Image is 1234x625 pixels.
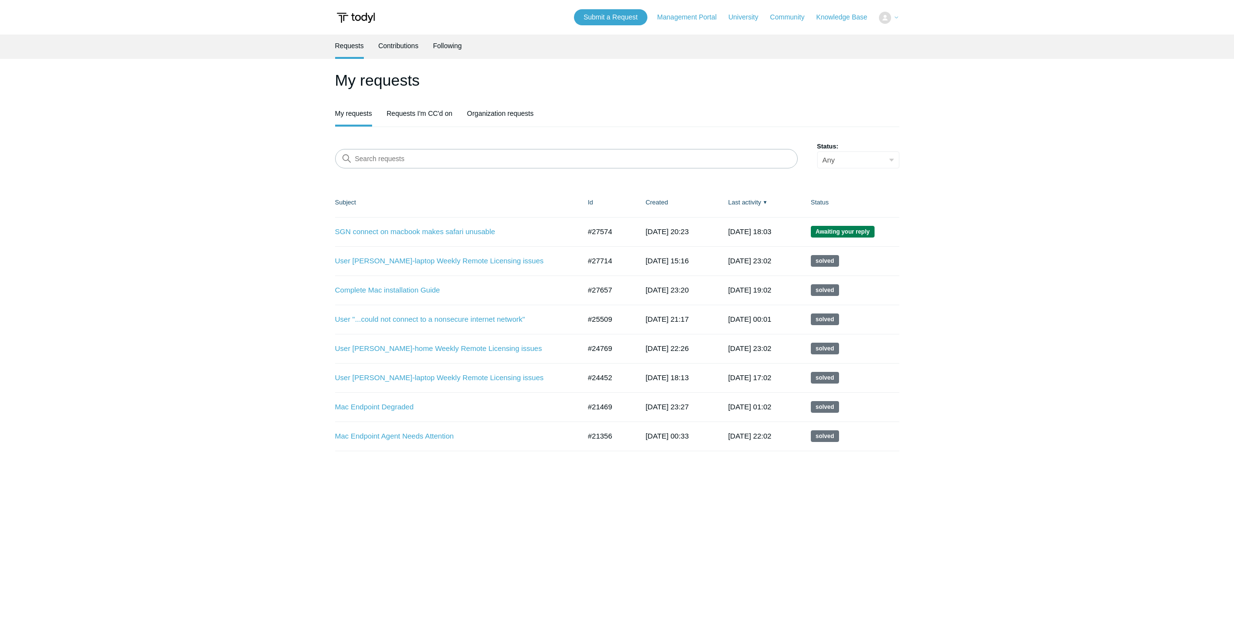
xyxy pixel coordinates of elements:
[728,199,761,206] a: Last activity▼
[728,12,768,22] a: University
[578,392,636,422] td: #21469
[335,226,566,238] a: SGN connect on macbook makes safari unusable
[811,313,839,325] span: This request has been solved
[335,314,566,325] a: User "...could not connect to a nonsecure internet network"
[657,12,726,22] a: Management Portal
[578,276,636,305] td: #27657
[645,432,689,440] time: 2024-11-13T00:33:00+00:00
[728,286,771,294] time: 2025-09-04T19:02:42+00:00
[335,372,566,384] a: User [PERSON_NAME]-laptop Weekly Remote Licensing issues
[335,149,798,168] input: Search requests
[645,315,689,323] time: 2025-06-16T21:17:08+00:00
[378,35,419,57] a: Contributions
[801,188,899,217] th: Status
[645,403,689,411] time: 2024-11-19T23:27:10+00:00
[335,402,566,413] a: Mac Endpoint Degraded
[811,372,839,384] span: This request has been solved
[578,217,636,246] td: #27574
[811,343,839,354] span: This request has been solved
[387,102,452,125] a: Requests I'm CC'd on
[728,344,771,352] time: 2025-06-05T23:02:04+00:00
[816,12,877,22] a: Knowledge Base
[335,35,364,57] a: Requests
[763,199,768,206] span: ▼
[578,334,636,363] td: #24769
[335,343,566,354] a: User [PERSON_NAME]-home Weekly Remote Licensing issues
[578,422,636,451] td: #21356
[645,286,689,294] time: 2025-08-25T23:20:37+00:00
[574,9,647,25] a: Submit a Request
[335,9,376,27] img: Todyl Support Center Help Center home page
[335,69,899,92] h1: My requests
[728,432,771,440] time: 2024-12-04T22:02:47+00:00
[728,315,771,323] time: 2025-07-07T00:01:38+00:00
[578,188,636,217] th: Id
[728,257,771,265] time: 2025-09-09T23:02:19+00:00
[811,284,839,296] span: This request has been solved
[335,285,566,296] a: Complete Mac installation Guide
[578,246,636,276] td: #27714
[645,257,689,265] time: 2025-08-27T15:16:07+00:00
[645,227,689,236] time: 2025-08-20T20:23:18+00:00
[578,305,636,334] td: #25509
[578,363,636,392] td: #24452
[770,12,814,22] a: Community
[728,373,771,382] time: 2025-05-22T17:02:43+00:00
[335,256,566,267] a: User [PERSON_NAME]-laptop Weekly Remote Licensing issues
[645,199,668,206] a: Created
[645,373,689,382] time: 2025-04-24T18:13:40+00:00
[467,102,534,125] a: Organization requests
[335,102,372,125] a: My requests
[728,227,771,236] time: 2025-09-15T18:03:24+00:00
[817,142,899,151] label: Status:
[335,188,578,217] th: Subject
[728,403,771,411] time: 2024-12-10T01:02:21+00:00
[811,255,839,267] span: This request has been solved
[645,344,689,352] time: 2025-05-07T22:26:40+00:00
[811,226,875,238] span: We are waiting for you to respond
[433,35,462,57] a: Following
[811,430,839,442] span: This request has been solved
[811,401,839,413] span: This request has been solved
[335,431,566,442] a: Mac Endpoint Agent Needs Attention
